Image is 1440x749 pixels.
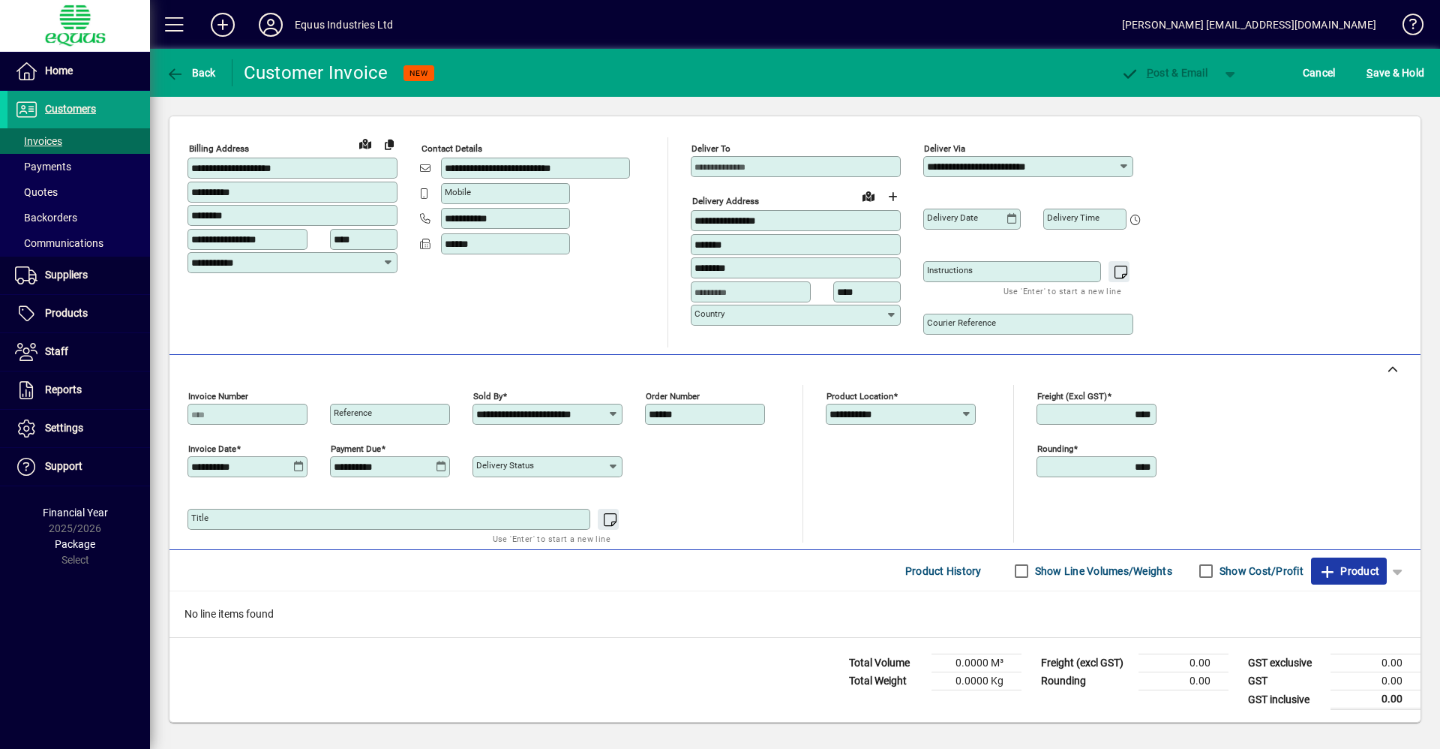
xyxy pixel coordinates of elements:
[1299,59,1339,86] button: Cancel
[841,672,931,690] td: Total Weight
[1138,654,1228,672] td: 0.00
[45,307,88,319] span: Products
[162,59,220,86] button: Back
[1330,672,1420,690] td: 0.00
[7,230,150,256] a: Communications
[15,212,77,224] span: Backorders
[15,186,58,198] span: Quotes
[931,654,1021,672] td: 0.0000 M³
[45,460,82,472] span: Support
[7,410,150,447] a: Settings
[409,68,428,78] span: NEW
[45,103,96,115] span: Customers
[331,444,381,454] mat-label: Payment due
[1366,67,1372,79] span: S
[691,143,730,154] mat-label: Deliver To
[166,67,216,79] span: Back
[445,187,471,197] mat-label: Mobile
[7,257,150,294] a: Suppliers
[1240,672,1330,690] td: GST
[905,559,982,583] span: Product History
[45,422,83,434] span: Settings
[1003,282,1121,299] mat-hint: Use 'Enter' to start a new line
[1366,61,1424,85] span: ave & Hold
[7,205,150,230] a: Backorders
[334,408,372,418] mat-label: Reference
[931,672,1021,690] td: 0.0000 Kg
[244,61,388,85] div: Customer Invoice
[927,265,973,275] mat-label: Instructions
[1047,212,1099,223] mat-label: Delivery time
[1240,654,1330,672] td: GST exclusive
[45,269,88,281] span: Suppliers
[1037,391,1107,402] mat-label: Freight (excl GST)
[191,513,208,523] mat-label: Title
[1330,690,1420,709] td: 0.00
[924,143,965,154] mat-label: Deliver via
[1037,444,1073,454] mat-label: Rounding
[1330,654,1420,672] td: 0.00
[7,448,150,486] a: Support
[45,384,82,396] span: Reports
[7,333,150,371] a: Staff
[45,65,73,77] span: Home
[694,308,724,319] mat-label: Country
[188,391,248,402] mat-label: Invoice number
[856,184,880,208] a: View on map
[1113,59,1215,86] button: Post & Email
[1147,67,1153,79] span: P
[1033,654,1138,672] td: Freight (excl GST)
[45,345,68,357] span: Staff
[1216,564,1303,579] label: Show Cost/Profit
[7,179,150,205] a: Quotes
[7,53,150,90] a: Home
[7,371,150,409] a: Reports
[188,444,236,454] mat-label: Invoice date
[476,460,534,471] mat-label: Delivery status
[247,11,295,38] button: Profile
[353,131,377,155] a: View on map
[1122,13,1376,37] div: [PERSON_NAME] [EMAIL_ADDRESS][DOMAIN_NAME]
[1303,61,1336,85] span: Cancel
[841,654,931,672] td: Total Volume
[927,212,978,223] mat-label: Delivery date
[927,317,996,328] mat-label: Courier Reference
[493,530,610,547] mat-hint: Use 'Enter' to start a new line
[15,135,62,147] span: Invoices
[1120,67,1207,79] span: ost & Email
[295,13,394,37] div: Equus Industries Ltd
[15,161,71,173] span: Payments
[1391,3,1421,52] a: Knowledge Base
[1318,559,1379,583] span: Product
[7,295,150,332] a: Products
[169,591,1420,637] div: No line items found
[880,185,904,209] button: Choose address
[1240,690,1330,709] td: GST inclusive
[7,154,150,179] a: Payments
[199,11,247,38] button: Add
[150,59,232,86] app-page-header-button: Back
[826,391,893,402] mat-label: Product location
[1363,59,1428,86] button: Save & Hold
[1138,672,1228,690] td: 0.00
[1032,564,1172,579] label: Show Line Volumes/Weights
[646,391,700,402] mat-label: Order number
[55,538,95,550] span: Package
[1033,672,1138,690] td: Rounding
[377,132,401,156] button: Copy to Delivery address
[473,391,502,402] mat-label: Sold by
[7,128,150,154] a: Invoices
[899,558,988,585] button: Product History
[1311,558,1387,585] button: Product
[15,237,103,249] span: Communications
[43,507,108,519] span: Financial Year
